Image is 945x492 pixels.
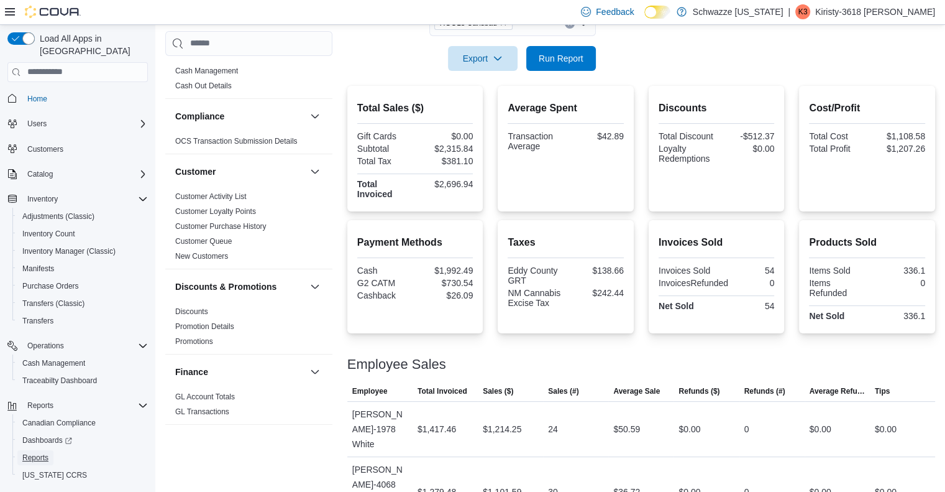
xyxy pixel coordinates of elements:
span: Load All Apps in [GEOGRAPHIC_DATA] [35,32,148,57]
button: Catalog [22,167,58,182]
span: K3 [798,4,808,19]
button: Reports [12,449,153,466]
span: Inventory [27,194,58,204]
div: Finance [165,389,332,424]
strong: Net Sold [809,311,844,321]
div: Total Tax [357,156,413,166]
span: Inventory Count [17,226,148,241]
span: Transfers [17,313,148,328]
button: Inventory Manager (Classic) [12,243,153,260]
div: $1,214.25 [483,422,521,437]
a: Cash Management [17,356,90,371]
button: Operations [2,337,153,355]
h3: Compliance [175,110,224,123]
div: Loyalty Redemptions [659,144,714,164]
div: $0.00 [719,144,774,154]
span: Total Invoiced [418,386,467,396]
button: Customer [175,165,305,178]
span: Average Refund [810,386,865,396]
span: Purchase Orders [17,279,148,294]
span: Reports [27,401,53,411]
button: Discounts & Promotions [175,281,305,293]
a: Reports [17,450,53,465]
div: 336.1 [870,311,925,321]
a: Customers [22,142,68,157]
span: Reports [22,453,48,463]
button: Catalog [2,165,153,183]
h2: Total Sales ($) [357,101,473,116]
div: InvoicesRefunded [659,278,728,288]
div: $1,992.49 [418,266,473,276]
div: Discounts & Promotions [165,304,332,354]
div: NM Cannabis Excise Tax [508,288,563,308]
h3: Customer [175,165,216,178]
span: Inventory [22,192,148,207]
span: Reports [17,450,148,465]
a: Transfers [17,313,58,328]
div: Invoices Sold [659,266,714,276]
div: Total Cost [809,131,864,141]
h2: Products Sold [809,235,925,250]
a: Manifests [17,261,59,276]
span: New Customers [175,251,228,261]
span: Cash Out Details [175,81,232,91]
span: Adjustments (Classic) [17,209,148,224]
span: Operations [27,341,64,351]
button: Customer [308,164,322,179]
button: Canadian Compliance [12,414,153,432]
div: $138.66 [568,266,624,276]
button: Manifests [12,260,153,277]
span: Washington CCRS [17,468,148,483]
p: Schwazze [US_STATE] [693,4,783,19]
div: $42.89 [568,131,624,141]
div: $0.00 [810,422,831,437]
div: Compliance [165,134,332,154]
h3: Finance [175,366,208,378]
div: 0 [744,422,749,437]
a: [US_STATE] CCRS [17,468,92,483]
div: $2,315.84 [418,144,473,154]
div: $2,696.94 [418,179,473,189]
p: Kiristy-3618 [PERSON_NAME] [815,4,935,19]
div: Customer [165,189,332,269]
span: [US_STATE] CCRS [22,470,87,480]
a: Adjustments (Classic) [17,209,99,224]
div: $1,108.58 [870,131,925,141]
div: Cashback [357,290,413,300]
a: Promotion Details [175,322,234,331]
a: OCS Transaction Submission Details [175,137,298,146]
span: Catalog [27,169,53,179]
div: 54 [719,301,774,311]
button: Purchase Orders [12,277,153,295]
p: | [788,4,790,19]
div: [PERSON_NAME]-1978 White [347,402,413,457]
span: OCS Transaction Submission Details [175,136,298,146]
button: Users [2,115,153,132]
div: Total Discount [659,131,714,141]
a: Cash Out Details [175,81,232,90]
div: 336.1 [870,266,925,276]
span: Traceabilty Dashboard [17,373,148,388]
span: Refunds ($) [678,386,719,396]
button: Traceabilty Dashboard [12,372,153,389]
div: $1,207.26 [870,144,925,154]
img: Cova [25,6,81,18]
a: GL Account Totals [175,392,235,401]
div: G2 CATM [357,278,413,288]
span: Customer Purchase History [175,221,267,231]
div: $242.44 [568,288,624,298]
button: Compliance [175,110,305,123]
span: Reports [22,398,148,413]
span: Canadian Compliance [17,415,148,430]
div: 0 [733,278,774,288]
a: Promotions [175,337,213,346]
h2: Payment Methods [357,235,473,250]
span: Inventory Manager (Classic) [22,246,116,256]
div: Cash Management [165,63,332,98]
div: $50.59 [613,422,640,437]
h2: Taxes [508,235,624,250]
h3: Employee Sales [347,357,446,372]
span: Tips [875,386,890,396]
a: Discounts [175,307,208,316]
